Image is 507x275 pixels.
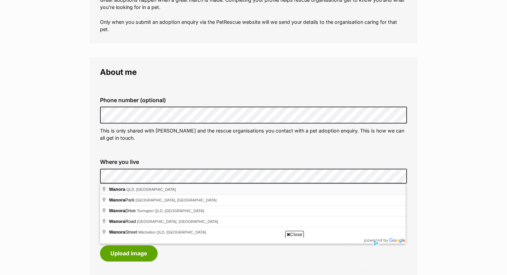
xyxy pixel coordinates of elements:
label: Where you live [100,159,407,165]
span: Mitchelton QLD, [GEOGRAPHIC_DATA] [138,230,206,234]
legend: About me [100,68,407,77]
span: Wanora [109,208,125,213]
span: Street [109,229,138,235]
p: This is only shared with [PERSON_NAME] and the rescue organisations you contact with a pet adopti... [100,127,407,142]
span: Wanora [109,229,125,235]
label: Phone number (optional) [100,97,407,103]
span: Close [285,231,304,238]
iframe: Advertisement [128,240,379,272]
span: Road [109,219,137,224]
span: Torrington QLD, [GEOGRAPHIC_DATA] [137,209,204,213]
span: Wanora [109,197,125,203]
span: Wanora [109,219,125,224]
span: QLD, [GEOGRAPHIC_DATA] [126,187,176,191]
span: [GEOGRAPHIC_DATA], [GEOGRAPHIC_DATA] [137,219,218,224]
span: Park [109,197,136,203]
span: [GEOGRAPHIC_DATA], [GEOGRAPHIC_DATA] [136,198,217,202]
span: Drive [109,208,137,213]
button: Upload image [100,245,158,261]
span: Wanora [109,187,125,192]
